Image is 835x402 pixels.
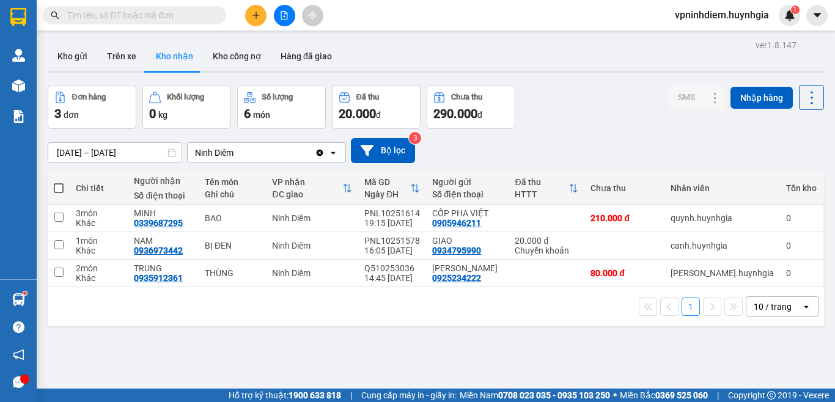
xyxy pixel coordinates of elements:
[13,376,24,388] span: message
[791,5,800,14] sup: 1
[23,291,27,295] sup: 1
[244,106,251,121] span: 6
[64,110,79,120] span: đơn
[682,298,700,316] button: 1
[205,213,260,223] div: BAO
[793,5,797,14] span: 1
[767,391,776,400] span: copyright
[717,389,719,402] span: |
[730,87,793,109] button: Nhập hàng
[76,263,122,273] div: 2 món
[203,42,271,71] button: Kho công nợ
[134,263,193,273] div: TRUNG
[272,241,352,250] div: Ninh Diêm
[351,138,415,163] button: Bộ lọc
[356,93,379,101] div: Đã thu
[671,213,774,223] div: quynh.huynhgia
[432,189,502,199] div: Số điện thoại
[13,321,24,333] span: question-circle
[515,236,578,246] div: 20.000 đ
[67,9,212,22] input: Tìm tên, số ĐT hoặc mã đơn
[76,218,122,228] div: Khác
[432,218,481,228] div: 0905946211
[477,110,482,120] span: đ
[339,106,376,121] span: 20.000
[149,106,156,121] span: 0
[786,268,817,278] div: 0
[97,42,146,71] button: Trên xe
[364,246,420,255] div: 16:05 [DATE]
[10,8,26,26] img: logo-vxr
[72,93,106,101] div: Đơn hàng
[48,42,97,71] button: Kho gửi
[315,148,325,158] svg: Clear value
[76,246,122,255] div: Khác
[364,208,420,218] div: PNL10251614
[432,177,502,187] div: Người gửi
[432,208,502,218] div: CỐP PHA VIỆT
[756,38,796,52] div: ver 1.8.147
[613,393,617,398] span: ⚪️
[806,5,828,26] button: caret-down
[76,236,122,246] div: 1 món
[54,106,61,121] span: 3
[364,273,420,283] div: 14:45 [DATE]
[784,10,795,21] img: icon-new-feature
[812,10,823,21] span: caret-down
[801,302,811,312] svg: open
[12,79,25,92] img: warehouse-icon
[272,268,352,278] div: Ninh Diêm
[668,86,705,108] button: SMS
[590,183,658,193] div: Chưa thu
[134,236,193,246] div: NAM
[245,5,267,26] button: plus
[272,189,342,199] div: ĐC giao
[498,390,610,400] strong: 0708 023 035 - 0935 103 250
[786,183,817,193] div: Tồn kho
[205,241,260,250] div: BỊ ĐEN
[134,208,193,218] div: MINH
[376,110,381,120] span: đ
[620,389,708,402] span: Miền Bắc
[134,191,193,200] div: Số điện thoại
[671,183,774,193] div: Nhân viên
[364,263,420,273] div: Q510253036
[266,172,358,205] th: Toggle SortBy
[237,85,326,129] button: Số lượng6món
[515,189,568,199] div: HTTT
[358,172,426,205] th: Toggle SortBy
[195,147,234,159] div: Ninh Diêm
[433,106,477,121] span: 290.000
[134,273,183,283] div: 0935912361
[655,390,708,400] strong: 0369 525 060
[665,7,779,23] span: vpninhdiem.huynhgia
[451,93,482,101] div: Chưa thu
[361,389,457,402] span: Cung cấp máy in - giấy in:
[235,147,236,159] input: Selected Ninh Diêm.
[460,389,610,402] span: Miền Nam
[364,218,420,228] div: 19:15 [DATE]
[158,110,167,120] span: kg
[142,85,231,129] button: Khối lượng0kg
[328,148,338,158] svg: open
[12,110,25,123] img: solution-icon
[515,246,578,255] div: Chuyển khoản
[280,11,289,20] span: file-add
[13,349,24,360] span: notification
[48,143,182,163] input: Select a date range.
[12,293,25,306] img: warehouse-icon
[271,42,342,71] button: Hàng đã giao
[409,132,421,144] sup: 3
[272,177,342,187] div: VP nhận
[289,390,341,400] strong: 1900 633 818
[76,273,122,283] div: Khác
[134,218,183,228] div: 0339687295
[51,11,59,20] span: search
[262,93,293,101] div: Số lượng
[432,263,502,273] div: MINH HẢI
[48,85,136,129] button: Đơn hàng3đơn
[509,172,584,205] th: Toggle SortBy
[671,268,774,278] div: nguyen.huynhgia
[350,389,352,402] span: |
[364,177,410,187] div: Mã GD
